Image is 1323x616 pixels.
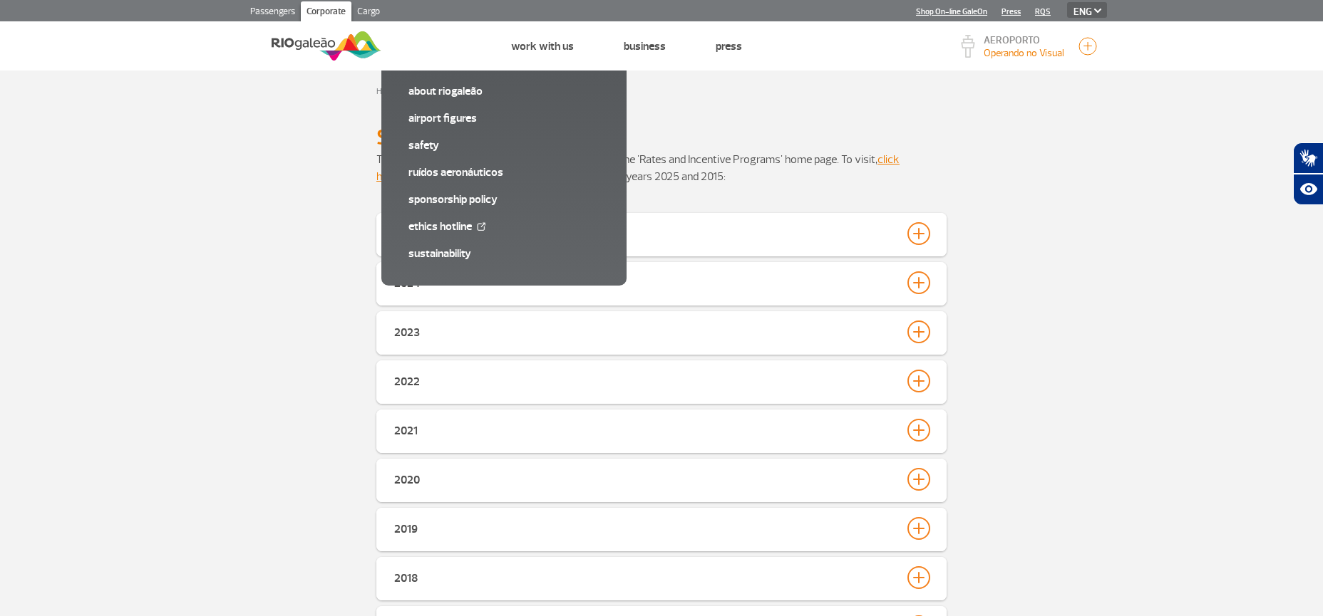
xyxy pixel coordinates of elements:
a: Ethics Hotline [408,219,599,234]
a: Business [624,39,666,53]
a: Press [716,39,742,53]
a: Home Page [376,86,417,97]
div: 2018 [394,566,418,586]
a: Press [1002,7,1021,16]
a: Passengers [244,1,301,24]
div: Plugin de acessibilidade da Hand Talk. [1293,142,1323,205]
button: 2021 [393,418,930,442]
a: Shop On-line GaleOn [916,7,987,16]
a: Sustainability [408,246,599,261]
button: Abrir tradutor de língua de sinais. [1293,142,1323,174]
div: 2021 [394,419,418,439]
button: 2019 [393,516,930,541]
a: Work with us [511,39,574,53]
button: 2024 [393,271,930,295]
a: About RIOgaleão [408,83,599,99]
a: Ruídos aeronáuticos [408,165,599,180]
div: 2022 [394,370,420,390]
h2: Service Quality Report [376,125,947,151]
img: External Link Icon [477,222,485,231]
a: Sponsorship Policy [408,192,599,207]
div: 2023 [394,320,420,340]
button: 2018 [393,565,930,590]
button: 2023 [393,320,930,344]
a: Who we are [406,39,461,53]
p: AEROPORTO [984,36,1064,46]
button: 2022 [393,369,930,393]
div: 2020 [394,468,420,488]
a: SAFETY [408,137,599,153]
a: RQS [1035,7,1051,16]
a: Corporate [301,1,351,24]
button: Abrir recursos assistivos. [1293,174,1323,205]
p: Visibilidade de 10000m [984,46,1064,61]
p: This Quality of Service Report page is an addition to the 'Rates and Incentive Programs' home pag... [376,151,947,185]
button: 2025 [393,221,930,246]
a: Cargo [351,1,386,24]
button: 2020 [393,467,930,491]
a: Airport Figures [408,110,599,126]
div: 2019 [394,517,418,537]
